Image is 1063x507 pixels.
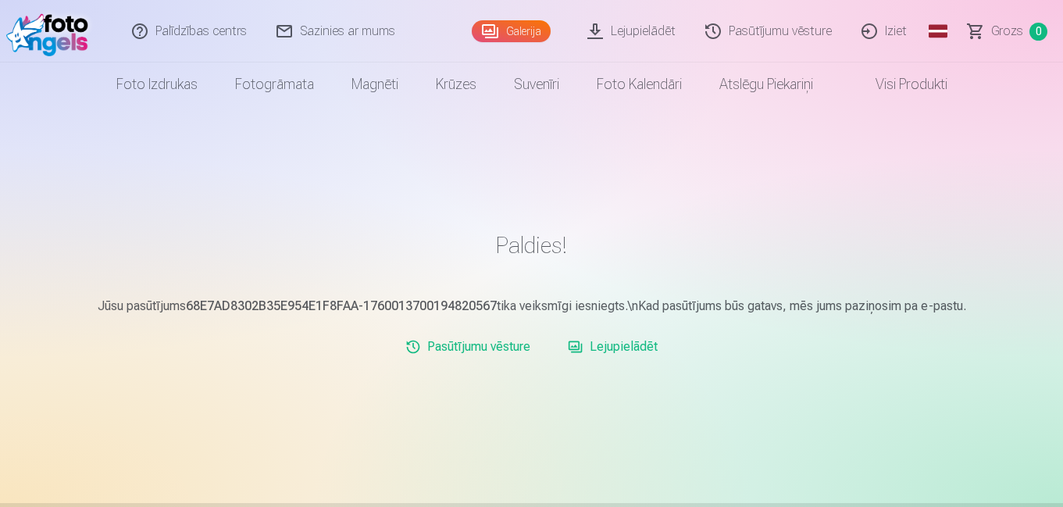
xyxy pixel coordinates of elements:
b: 68E7AD8302B35E954E1F8FAA-1760013700194820567 [186,298,497,313]
a: Magnēti [333,62,417,106]
a: Atslēgu piekariņi [701,62,832,106]
a: Galerija [472,20,551,42]
span: Grozs [991,22,1023,41]
a: Visi produkti [832,62,966,106]
a: Foto izdrukas [98,62,216,106]
img: /fa1 [6,6,96,56]
a: Suvenīri [495,62,578,106]
h1: Paldies! [76,231,988,259]
a: Lejupielādēt [562,331,664,362]
a: Foto kalendāri [578,62,701,106]
p: Jūsu pasūtījums tika veiksmīgi iesniegts.\nKad pasūtījums būs gatavs, mēs jums paziņosim pa e-pastu. [76,297,988,316]
a: Krūzes [417,62,495,106]
a: Pasūtījumu vēsture [399,331,537,362]
span: 0 [1029,23,1047,41]
a: Fotogrāmata [216,62,333,106]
